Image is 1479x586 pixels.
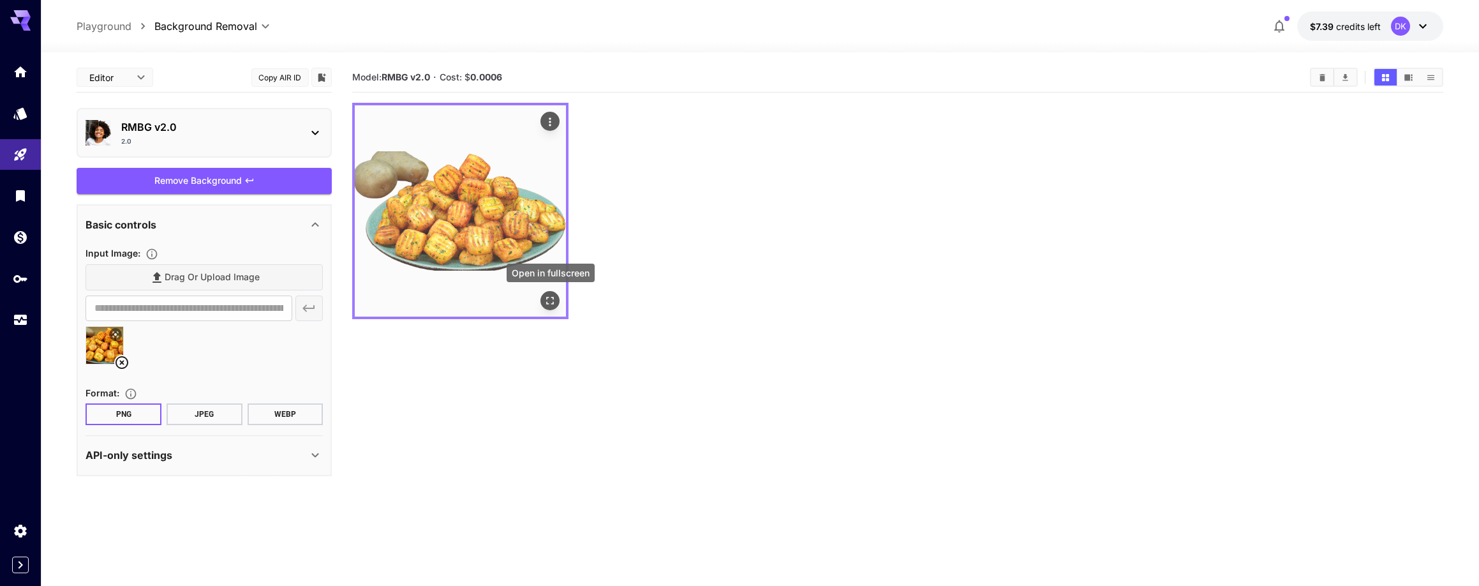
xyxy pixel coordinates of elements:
[1420,69,1442,86] button: Show media in list view
[13,312,28,328] div: Usage
[77,168,332,194] button: Remove Background
[13,523,28,539] div: Settings
[355,105,566,317] img: KBOC40wNyeHnWW8yDjc57zV8YSnNvAM6xamY3hR5sHcxZE4cGx5nX6ezwBqWKoi0wwWVQAAAABJRU5ErkJggg==
[1297,11,1443,41] button: $7.39398DK
[248,403,323,425] button: WEBP
[85,114,323,151] div: RMBG v2.02.0
[1415,525,1479,586] div: Віджет чату
[1415,525,1479,586] iframe: Chat Widget
[140,248,163,260] button: Specifies the input image to be processed.
[13,229,28,245] div: Wallet
[13,188,28,204] div: Library
[167,403,242,425] button: JPEG
[1397,69,1420,86] button: Show media in video view
[470,71,502,82] b: 0.0006
[1311,69,1334,86] button: Clear All
[119,387,142,400] button: Choose the file format for the output image.
[77,19,131,34] a: Playground
[85,217,156,232] p: Basic controls
[77,19,154,34] nav: breadcrumb
[13,64,28,80] div: Home
[13,142,28,158] div: Playground
[12,557,29,573] button: Expand sidebar
[440,71,502,82] span: Cost: $
[85,387,119,398] span: Format :
[85,248,140,259] span: Input Image :
[121,137,131,146] p: 2.0
[382,71,430,82] b: RMBG v2.0
[541,291,560,310] div: Open in fullscreen
[85,447,172,463] p: API-only settings
[1373,68,1443,87] div: Show media in grid viewShow media in video viewShow media in list view
[433,70,436,85] p: ·
[1374,69,1397,86] button: Show media in grid view
[541,112,560,131] div: Actions
[1334,69,1356,86] button: Download All
[13,105,28,121] div: Models
[1310,68,1358,87] div: Clear AllDownload All
[154,19,257,34] span: Background Removal
[85,209,323,240] div: Basic controls
[1336,21,1381,32] span: credits left
[85,403,161,425] button: PNG
[1391,17,1410,36] div: DK
[352,71,430,82] span: Model:
[507,264,595,282] div: Open in fullscreen
[13,271,28,287] div: API Keys
[1310,20,1381,33] div: $7.39398
[85,440,323,470] div: API-only settings
[154,173,242,189] span: Remove Background
[121,119,297,135] p: RMBG v2.0
[1310,21,1336,32] span: $7.39
[251,68,309,87] button: Copy AIR ID
[316,70,327,85] button: Add to library
[89,71,129,84] span: Editor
